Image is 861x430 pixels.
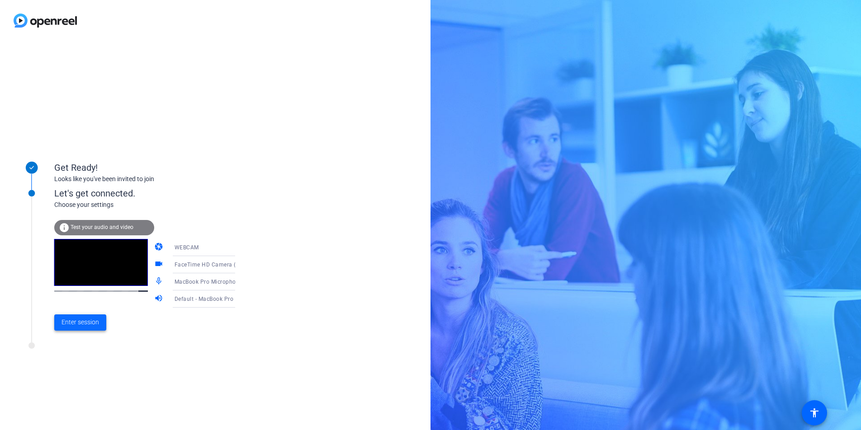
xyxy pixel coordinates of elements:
span: Enter session [61,318,99,327]
mat-icon: videocam [154,259,165,270]
div: Choose your settings [54,200,254,210]
iframe: Drift Widget Chat Controller [687,374,850,419]
div: Get Ready! [54,161,235,174]
div: Let's get connected. [54,187,254,200]
span: Default - MacBook Pro Speakers (Built-in) [175,295,284,302]
span: WEBCAM [175,244,199,251]
button: Enter session [54,314,106,331]
span: Test your audio and video [71,224,133,230]
mat-icon: mic_none [154,276,165,287]
div: Looks like you've been invited to join [54,174,235,184]
mat-icon: camera [154,242,165,253]
mat-icon: info [59,222,70,233]
span: FaceTime HD Camera (3A71:F4B5) [175,261,267,268]
span: MacBook Pro Microphone (Built-in) [175,278,267,285]
mat-icon: volume_up [154,294,165,304]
